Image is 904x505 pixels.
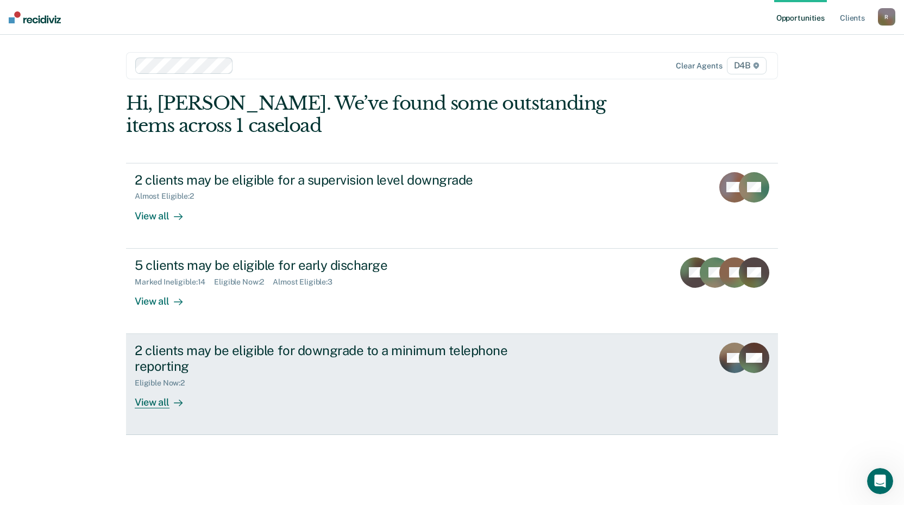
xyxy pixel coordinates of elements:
[126,334,778,435] a: 2 clients may be eligible for downgrade to a minimum telephone reportingEligible Now:2View all
[273,277,341,287] div: Almost Eligible : 3
[878,8,895,26] button: R
[214,277,273,287] div: Eligible Now : 2
[135,172,516,188] div: 2 clients may be eligible for a supervision level downgrade
[135,343,516,374] div: 2 clients may be eligible for downgrade to a minimum telephone reporting
[676,61,722,71] div: Clear agents
[135,257,516,273] div: 5 clients may be eligible for early discharge
[126,163,778,249] a: 2 clients may be eligible for a supervision level downgradeAlmost Eligible:2View all
[867,468,893,494] iframe: Intercom live chat
[126,92,648,137] div: Hi, [PERSON_NAME]. We’ve found some outstanding items across 1 caseload
[126,249,778,334] a: 5 clients may be eligible for early dischargeMarked Ineligible:14Eligible Now:2Almost Eligible:3V...
[135,387,196,408] div: View all
[135,201,196,222] div: View all
[9,11,61,23] img: Recidiviz
[135,192,203,201] div: Almost Eligible : 2
[135,286,196,307] div: View all
[135,277,214,287] div: Marked Ineligible : 14
[727,57,767,74] span: D4B
[135,378,193,388] div: Eligible Now : 2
